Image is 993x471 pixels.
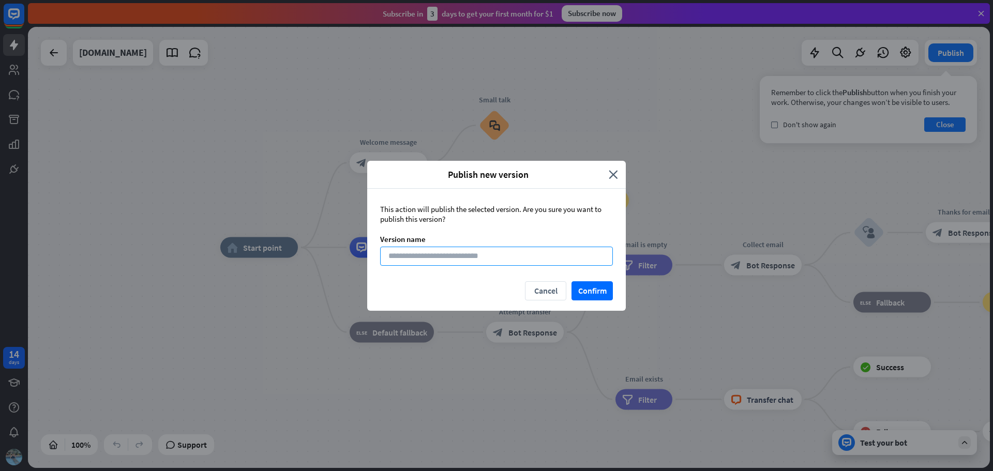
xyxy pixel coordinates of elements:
div: This action will publish the selected version. Are you sure you want to publish this version? [380,204,613,224]
button: Confirm [571,281,613,300]
i: close [609,169,618,180]
span: Publish new version [375,169,601,180]
button: Open LiveChat chat widget [8,4,39,35]
button: Cancel [525,281,566,300]
div: Version name [380,234,613,244]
